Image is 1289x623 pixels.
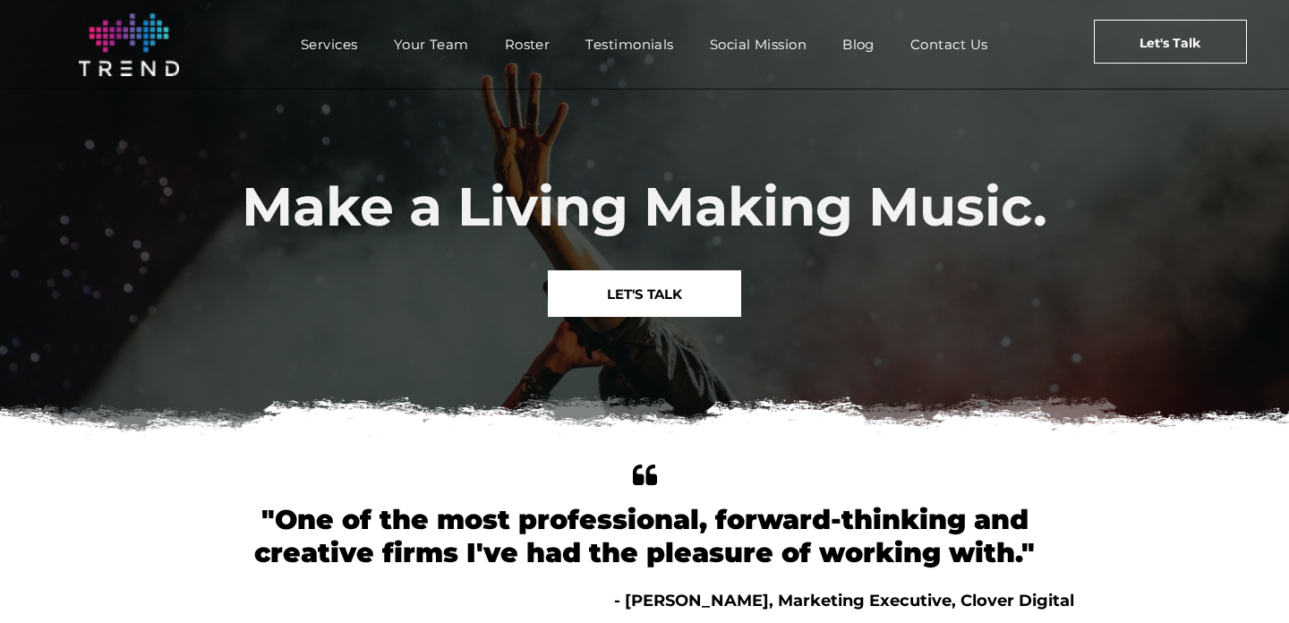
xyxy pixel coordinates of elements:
[892,31,1006,57] a: Contact Us
[548,270,741,317] a: LET'S TALK
[242,174,1047,239] span: Make a Living Making Music.
[1199,537,1289,623] iframe: Chat Widget
[487,31,568,57] a: Roster
[692,31,824,57] a: Social Mission
[568,31,691,57] a: Testimonials
[1094,20,1247,64] a: Let's Talk
[607,271,682,317] span: LET'S TALK
[79,13,179,76] img: logo
[283,31,376,57] a: Services
[254,503,1035,569] font: "One of the most professional, forward-thinking and creative firms I've had the pleasure of worki...
[376,31,487,57] a: Your Team
[824,31,892,57] a: Blog
[1140,21,1200,65] span: Let's Talk
[614,591,1074,610] span: - [PERSON_NAME], Marketing Executive, Clover Digital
